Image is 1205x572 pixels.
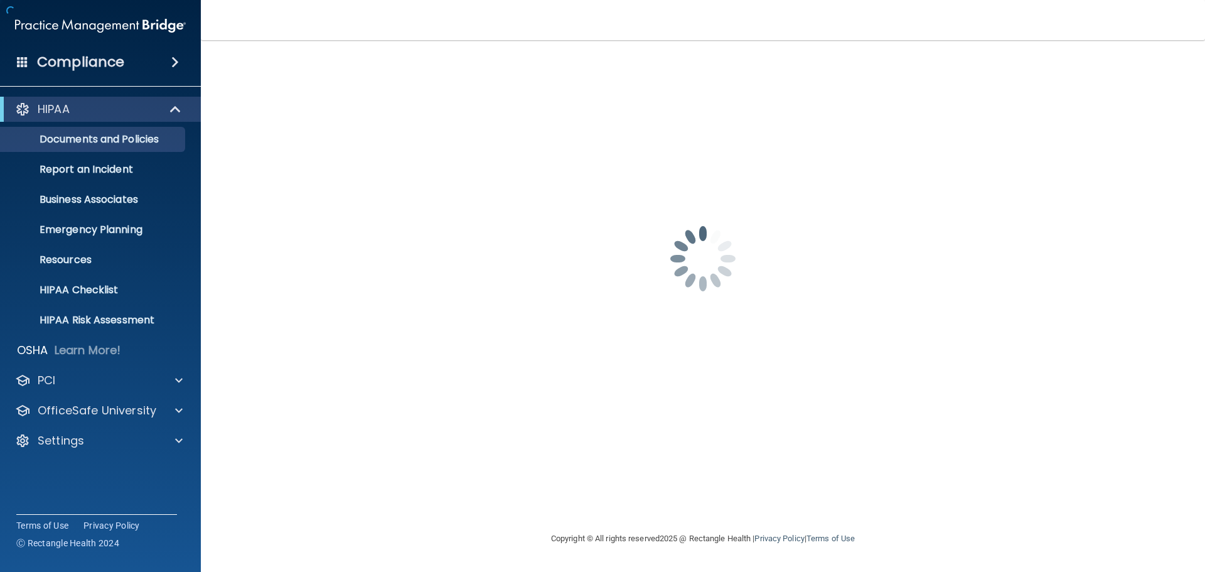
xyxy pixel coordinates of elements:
[15,102,182,117] a: HIPAA
[15,13,186,38] img: PMB logo
[38,403,156,418] p: OfficeSafe University
[640,196,766,321] img: spinner.e123f6fc.gif
[15,373,183,388] a: PCI
[38,433,84,448] p: Settings
[8,133,179,146] p: Documents and Policies
[16,519,68,532] a: Terms of Use
[15,403,183,418] a: OfficeSafe University
[8,193,179,206] p: Business Associates
[38,102,70,117] p: HIPAA
[37,53,124,71] h4: Compliance
[754,534,804,543] a: Privacy Policy
[55,343,121,358] p: Learn More!
[8,314,179,326] p: HIPAA Risk Assessment
[38,373,55,388] p: PCI
[806,534,855,543] a: Terms of Use
[16,537,119,549] span: Ⓒ Rectangle Health 2024
[8,163,179,176] p: Report an Incident
[8,254,179,266] p: Resources
[83,519,140,532] a: Privacy Policy
[8,284,179,296] p: HIPAA Checklist
[15,433,183,448] a: Settings
[474,519,932,559] div: Copyright © All rights reserved 2025 @ Rectangle Health | |
[17,343,48,358] p: OSHA
[8,224,179,236] p: Emergency Planning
